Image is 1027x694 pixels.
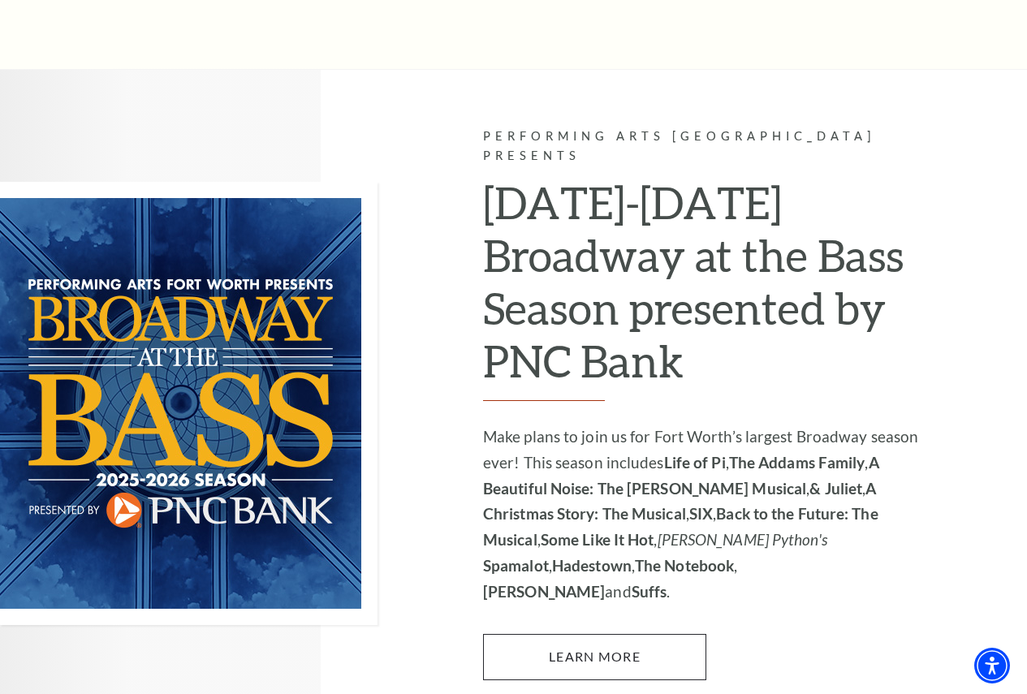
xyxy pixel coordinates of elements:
strong: Spamalot [483,556,549,575]
a: Learn More 2025-2026 Broadway at the Bass Season presented by PNC Bank [483,634,706,679]
strong: SIX [689,504,713,523]
p: Performing Arts [GEOGRAPHIC_DATA] Presents [483,127,921,167]
p: Make plans to join us for Fort Worth’s largest Broadway season ever! This season includes , , , ,... [483,424,921,606]
strong: Suffs [632,582,667,601]
strong: Life of Pi [664,453,726,472]
strong: Hadestown [552,556,632,575]
strong: The Notebook [635,556,734,575]
strong: A Christmas Story: The Musical [483,479,876,524]
div: Accessibility Menu [974,648,1010,683]
strong: Some Like It Hot [541,530,654,549]
strong: The Addams Family [729,453,865,472]
em: [PERSON_NAME] Python's [658,530,827,549]
strong: & Juliet [809,479,862,498]
strong: Back to the Future: The Musical [483,504,878,549]
h2: [DATE]-[DATE] Broadway at the Bass Season presented by PNC Bank [483,176,921,400]
strong: [PERSON_NAME] [483,582,605,601]
strong: A Beautiful Noise: The [PERSON_NAME] Musical [483,453,879,498]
